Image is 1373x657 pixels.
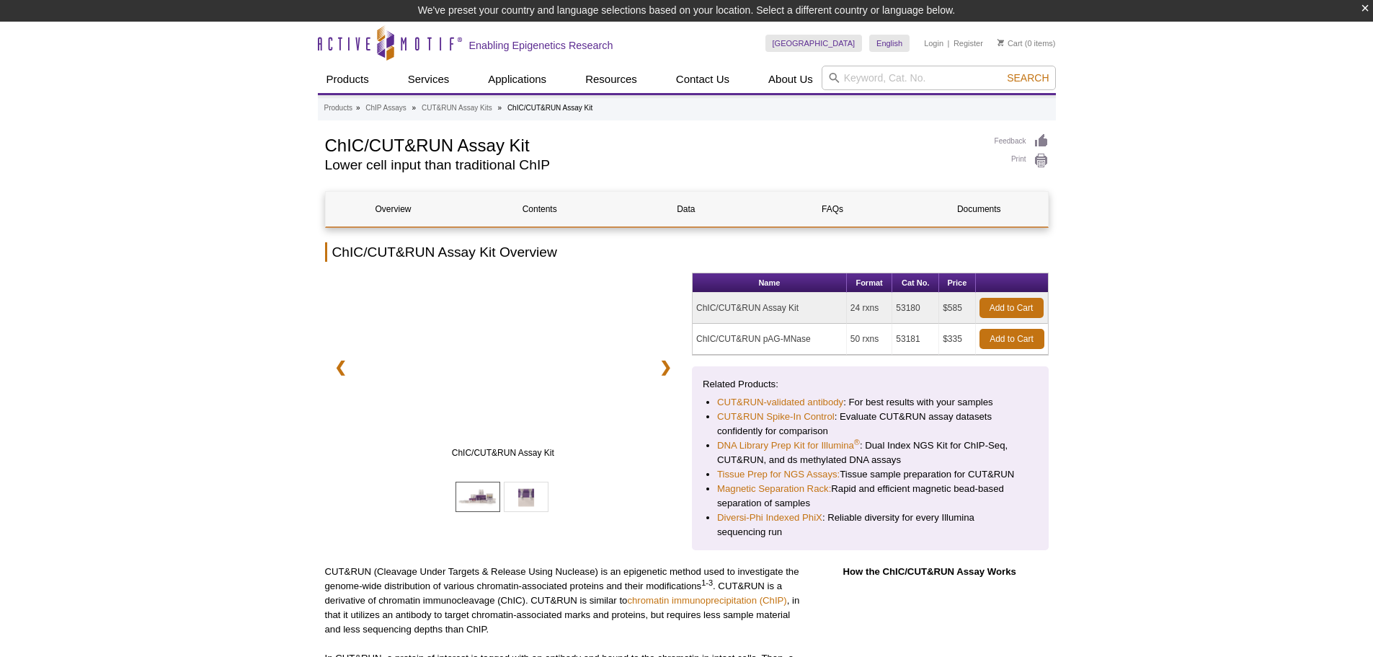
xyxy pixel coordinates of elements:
[399,66,458,93] a: Services
[693,293,847,324] td: ChIC/CUT&RUN Assay Kit
[479,66,555,93] a: Applications
[717,438,860,453] a: DNA Library Prep Kit for Illumina®
[717,438,1023,467] li: : Dual Index NGS Kit for ChIP-Seq, CUT&RUN, and ds methylated DNA assays
[717,511,1023,539] li: : Reliable diversity for every Illumina sequencing run
[717,482,831,496] a: Magnetic Separation Rack:
[650,350,681,384] a: ❯
[939,273,975,293] th: Price
[717,395,1023,410] li: : For best results with your samples
[939,293,975,324] td: $585
[760,66,822,93] a: About Us
[325,159,980,172] h2: Lower cell input than traditional ChIP
[948,35,950,52] li: |
[892,273,939,293] th: Cat No.
[847,273,892,293] th: Format
[717,410,1023,438] li: : Evaluate CUT&RUN assay datasets confidently for comparison
[717,511,822,525] a: Diversi-Phi Indexed PhiX
[325,242,1049,262] h2: ChIC/CUT&RUN Assay Kit Overview
[939,324,975,355] td: $335
[324,102,352,115] a: Products
[717,395,843,410] a: CUT&RUN-validated antibody
[847,324,892,355] td: 50 rxns
[979,298,1044,318] a: Add to Cart
[869,35,910,52] a: English
[892,293,939,324] td: 53180
[667,66,738,93] a: Contact Us
[325,350,356,384] a: ❮
[577,66,646,93] a: Resources
[954,38,983,48] a: Register
[765,192,900,226] a: FAQs
[997,39,1004,46] img: Your Cart
[997,35,1056,52] li: (0 items)
[703,377,1038,392] p: Related Products:
[507,104,592,112] li: ChIC/CUT&RUN Assay Kit
[318,66,378,93] a: Products
[765,35,863,52] a: [GEOGRAPHIC_DATA]
[854,438,860,446] sup: ®
[365,102,406,115] a: ChIP Assays
[325,565,800,637] p: CUT&RUN (Cleavage Under Targets & Release Using Nuclease) is an epigenetic method used to investi...
[469,39,613,52] h2: Enabling Epigenetics Research
[847,293,892,324] td: 24 rxns
[995,133,1049,149] a: Feedback
[892,324,939,355] td: 53181
[717,467,840,482] a: Tissue Prep for NGS Assays:
[472,192,608,226] a: Contents
[717,482,1023,511] li: Rapid and efficient magnetic bead-based separation of samples
[325,133,980,155] h1: ChIC/CUT&RUN Assay Kit
[822,66,1056,90] input: Keyword, Cat. No.
[627,595,786,606] a: chromatin immunoprecipitation (ChIP)
[412,104,417,112] li: »
[356,104,360,112] li: »
[717,467,1023,482] li: Tissue sample preparation for CUT&RUN
[911,192,1047,226] a: Documents
[701,578,713,587] sup: 1-3
[979,329,1044,349] a: Add to Cart
[618,192,754,226] a: Data
[997,38,1023,48] a: Cart
[717,410,835,424] a: CUT&RUN Spike-In Control
[693,273,847,293] th: Name
[498,104,502,112] li: »
[326,192,461,226] a: Overview
[1007,72,1049,84] span: Search
[1003,71,1053,84] button: Search
[693,324,847,355] td: ChIC/CUT&RUN pAG-MNase
[422,102,492,115] a: CUT&RUN Assay Kits
[995,153,1049,169] a: Print
[360,446,646,460] span: ChIC/CUT&RUN Assay Kit
[924,38,943,48] a: Login
[843,566,1016,577] strong: How the ChIC/CUT&RUN Assay Works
